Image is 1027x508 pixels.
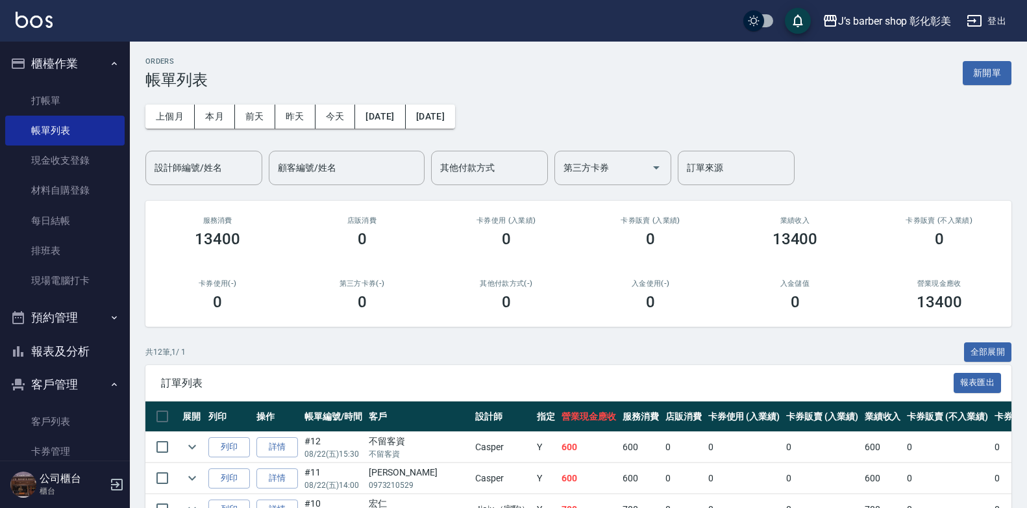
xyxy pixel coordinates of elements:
[369,448,469,460] p: 不留客資
[305,279,418,288] h2: 第三方卡券(-)
[369,479,469,491] p: 0973210529
[662,432,705,463] td: 0
[472,432,534,463] td: Casper
[791,293,800,311] h3: 0
[358,230,367,248] h3: 0
[662,463,705,494] td: 0
[783,401,861,432] th: 卡券販賣 (入業績)
[5,206,125,236] a: 每日結帳
[558,463,619,494] td: 600
[213,293,222,311] h3: 0
[662,401,705,432] th: 店販消費
[16,12,53,28] img: Logo
[5,116,125,146] a: 帳單列表
[534,463,558,494] td: Y
[646,293,655,311] h3: 0
[472,463,534,494] td: Casper
[738,216,851,225] h2: 業績收入
[861,463,904,494] td: 600
[783,432,861,463] td: 0
[208,468,250,489] button: 列印
[179,401,205,432] th: 展開
[182,437,202,457] button: expand row
[502,230,511,248] h3: 0
[161,279,274,288] h2: 卡券使用(-)
[883,279,996,288] h2: 營業現金應收
[904,432,991,463] td: 0
[305,216,418,225] h2: 店販消費
[5,301,125,335] button: 預約管理
[861,432,904,463] td: 600
[5,266,125,296] a: 現場電腦打卡
[594,279,707,288] h2: 入金使用(-)
[534,432,558,463] td: Y
[195,230,240,248] h3: 13400
[208,437,250,457] button: 列印
[705,463,784,494] td: 0
[705,432,784,463] td: 0
[145,346,186,358] p: 共 12 筆, 1 / 1
[534,401,558,432] th: 指定
[904,401,991,432] th: 卡券販賣 (不入業績)
[619,463,662,494] td: 600
[304,479,362,491] p: 08/22 (五) 14:00
[5,47,125,81] button: 櫃檯作業
[145,71,208,89] h3: 帳單列表
[783,463,861,494] td: 0
[5,437,125,466] a: 卡券管理
[195,105,235,129] button: 本月
[5,175,125,205] a: 材料自購登錄
[619,401,662,432] th: 服務消費
[838,13,951,29] div: J’s barber shop 彰化彰美
[5,368,125,401] button: 客戶管理
[558,401,619,432] th: 營業現金應收
[450,216,563,225] h2: 卡券使用 (入業績)
[817,8,956,34] button: J’s barber shop 彰化彰美
[275,105,316,129] button: 昨天
[355,105,405,129] button: [DATE]
[646,157,667,178] button: Open
[917,293,962,311] h3: 13400
[10,472,36,498] img: Person
[502,293,511,311] h3: 0
[5,146,125,175] a: 現金收支登錄
[773,230,818,248] h3: 13400
[904,463,991,494] td: 0
[365,401,472,432] th: 客戶
[235,105,275,129] button: 前天
[40,485,106,497] p: 櫃台
[963,61,1011,85] button: 新開單
[301,401,365,432] th: 帳單編號/時間
[883,216,996,225] h2: 卡券販賣 (不入業績)
[40,472,106,485] h5: 公司櫃台
[961,9,1011,33] button: 登出
[301,432,365,463] td: #12
[594,216,707,225] h2: 卡券販賣 (入業績)
[145,57,208,66] h2: ORDERS
[954,376,1002,388] a: 報表匯出
[369,435,469,448] div: 不留客資
[406,105,455,129] button: [DATE]
[358,293,367,311] h3: 0
[369,466,469,479] div: [PERSON_NAME]
[558,432,619,463] td: 600
[450,279,563,288] h2: 其他付款方式(-)
[256,437,298,457] a: 詳情
[5,407,125,437] a: 客戶列表
[954,373,1002,393] button: 報表匯出
[256,468,298,489] a: 詳情
[301,463,365,494] td: #11
[5,236,125,266] a: 排班表
[738,279,851,288] h2: 入金儲值
[145,105,195,129] button: 上個月
[964,342,1012,362] button: 全部展開
[161,216,274,225] h3: 服務消費
[963,66,1011,79] a: 新開單
[253,401,301,432] th: 操作
[5,335,125,368] button: 報表及分析
[705,401,784,432] th: 卡券使用 (入業績)
[182,468,202,488] button: expand row
[785,8,811,34] button: save
[619,432,662,463] td: 600
[5,86,125,116] a: 打帳單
